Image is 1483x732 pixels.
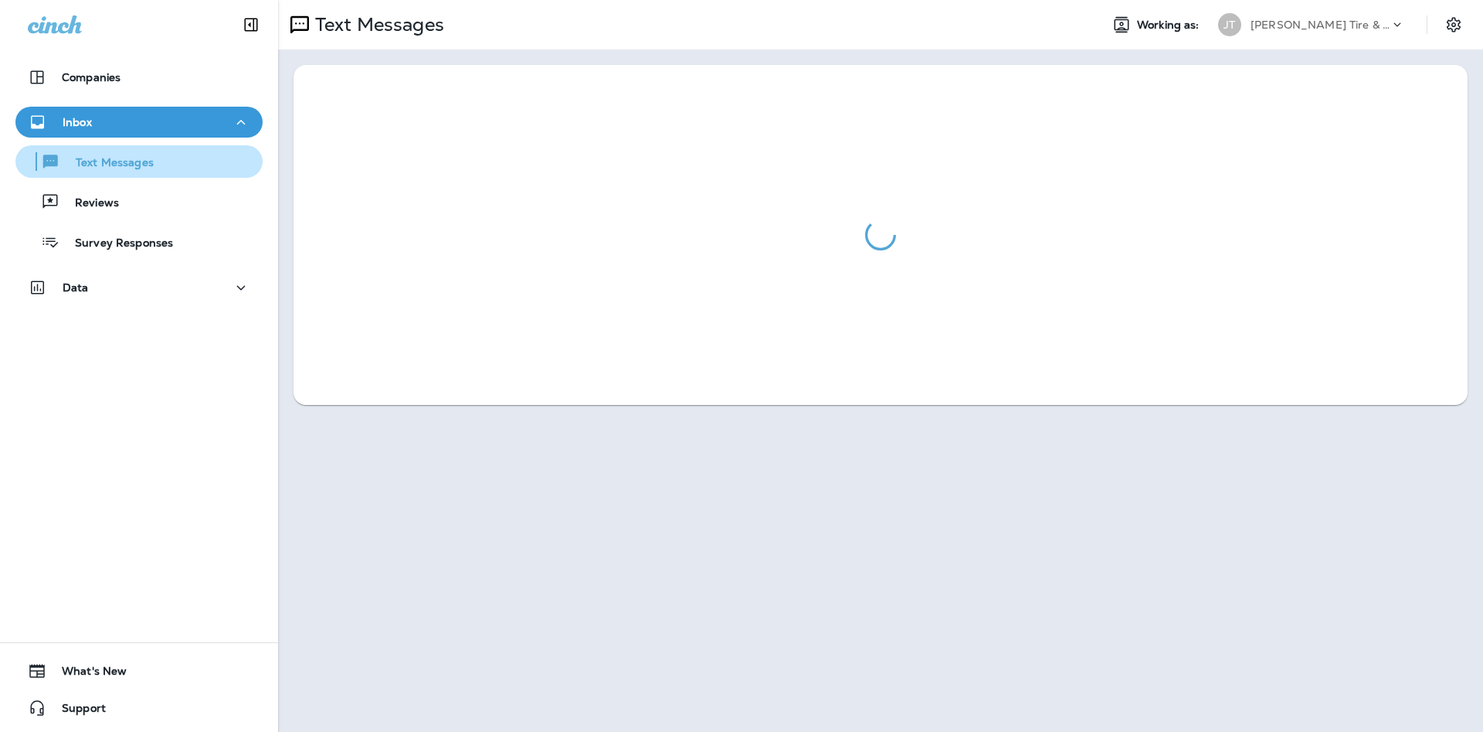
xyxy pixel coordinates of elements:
[15,62,263,93] button: Companies
[15,272,263,303] button: Data
[1218,13,1241,36] div: JT
[1440,11,1468,39] button: Settings
[15,107,263,138] button: Inbox
[62,71,120,83] p: Companies
[63,281,89,294] p: Data
[60,156,154,171] p: Text Messages
[1251,19,1390,31] p: [PERSON_NAME] Tire & Auto
[63,116,92,128] p: Inbox
[59,196,119,211] p: Reviews
[15,226,263,258] button: Survey Responses
[1137,19,1203,32] span: Working as:
[46,702,106,720] span: Support
[309,13,444,36] p: Text Messages
[15,693,263,723] button: Support
[229,9,273,40] button: Collapse Sidebar
[59,237,173,251] p: Survey Responses
[15,145,263,178] button: Text Messages
[15,655,263,686] button: What's New
[15,186,263,218] button: Reviews
[46,665,127,683] span: What's New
